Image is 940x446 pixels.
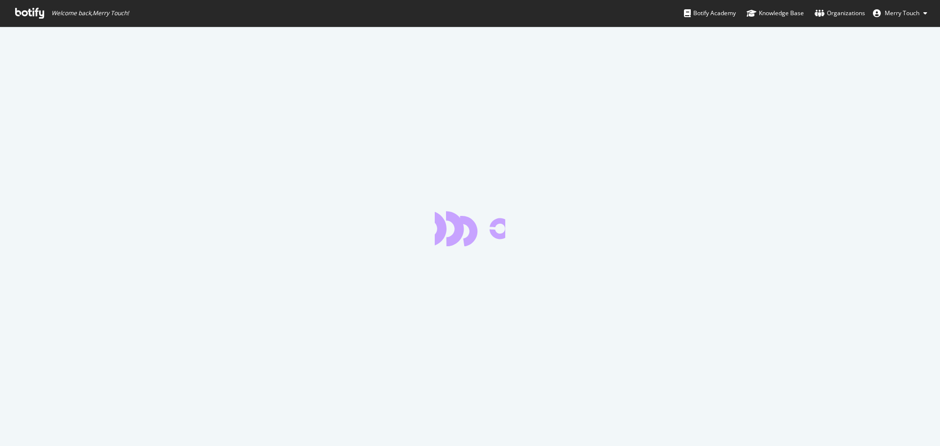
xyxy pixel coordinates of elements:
[865,5,935,21] button: Merry Touch
[435,211,505,246] div: animation
[51,9,129,17] span: Welcome back, Merry Touch !
[885,9,919,17] span: Merry Touch
[684,8,736,18] div: Botify Academy
[747,8,804,18] div: Knowledge Base
[815,8,865,18] div: Organizations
